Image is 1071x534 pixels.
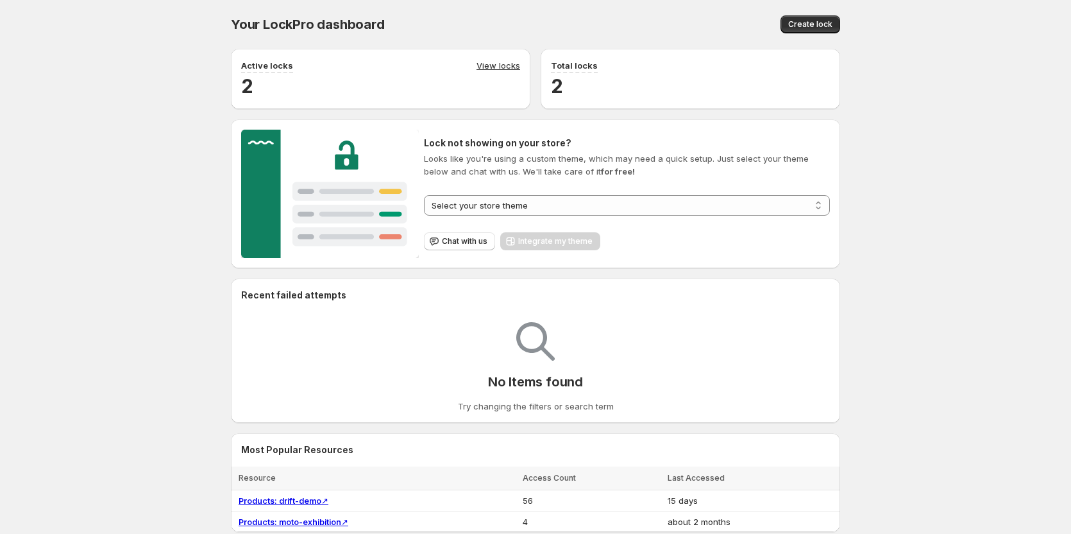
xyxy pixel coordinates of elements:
[424,232,495,250] button: Chat with us
[519,490,664,512] td: 56
[519,512,664,533] td: 4
[239,495,328,506] a: Products: drift-demo↗
[241,130,419,258] img: Customer support
[488,374,583,390] p: No Items found
[668,473,725,483] span: Last Accessed
[516,322,555,361] img: Empty search results
[458,400,614,413] p: Try changing the filters or search term
[241,289,346,302] h2: Recent failed attempts
[788,19,832,30] span: Create lock
[239,473,276,483] span: Resource
[241,444,830,456] h2: Most Popular Resources
[424,137,830,150] h2: Lock not showing on your store?
[476,59,520,73] a: View locks
[241,59,293,72] p: Active locks
[442,236,487,246] span: Chat with us
[424,152,830,178] p: Looks like you're using a custom theme, which may need a quick setup. Just select your theme belo...
[231,17,385,32] span: Your LockPro dashboard
[241,73,520,99] h2: 2
[239,517,348,527] a: Products: moto-exhibition↗
[780,15,840,33] button: Create lock
[551,73,830,99] h2: 2
[551,59,598,72] p: Total locks
[523,473,576,483] span: Access Count
[664,512,841,533] td: about 2 months
[664,490,841,512] td: 15 days
[601,166,635,177] strong: for free!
